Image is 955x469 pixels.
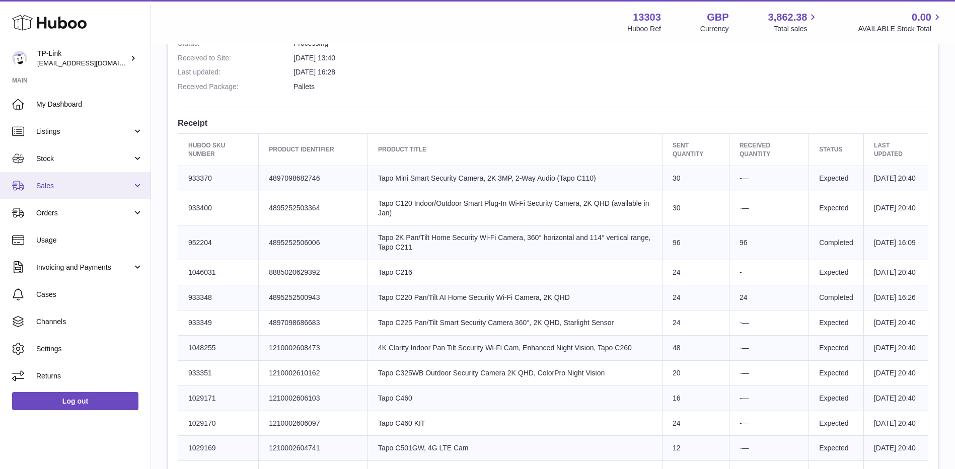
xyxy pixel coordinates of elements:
[368,335,663,360] td: 4K Clarity Indoor Pan Tilt Security Wi-Fi Cam, Enhanced Night Vision, Tapo C260
[729,310,809,335] td: -—
[729,335,809,360] td: -—
[36,344,143,354] span: Settings
[729,260,809,285] td: -—
[863,285,928,310] td: [DATE] 16:26
[768,11,807,24] span: 3,862.38
[178,285,259,310] td: 933348
[368,225,663,260] td: Tapo 2K Pan/Tilt Home Security Wi-Fi Camera, 360° horizontal and 114° vertical range, Tapo C211
[259,335,368,360] td: 1210002608473
[37,59,148,67] span: [EMAIL_ADDRESS][DOMAIN_NAME]
[863,411,928,436] td: [DATE] 20:40
[663,191,729,225] td: 30
[809,191,864,225] td: Expected
[707,11,728,24] strong: GBP
[863,191,928,225] td: [DATE] 20:40
[729,191,809,225] td: -—
[858,24,943,34] span: AVAILABLE Stock Total
[663,285,729,310] td: 24
[627,24,661,34] div: Huboo Ref
[729,411,809,436] td: -—
[663,310,729,335] td: 24
[178,260,259,285] td: 1046031
[36,100,143,109] span: My Dashboard
[368,385,663,411] td: Tapo C460
[663,225,729,260] td: 96
[259,411,368,436] td: 1210002606097
[663,360,729,385] td: 20
[663,436,729,461] td: 12
[729,225,809,260] td: 96
[729,134,809,166] th: Received Quantity
[809,225,864,260] td: Completed
[12,51,27,66] img: gaby.chen@tp-link.com
[809,134,864,166] th: Status
[36,290,143,299] span: Cases
[259,225,368,260] td: 4895252506006
[36,317,143,327] span: Channels
[259,260,368,285] td: 8885020629392
[863,166,928,191] td: [DATE] 20:40
[36,263,132,272] span: Invoicing and Payments
[368,360,663,385] td: Tapo C325WB Outdoor Security Camera 2K QHD, ColorPro Night Vision
[663,335,729,360] td: 48
[178,385,259,411] td: 1029171
[178,191,259,225] td: 933400
[663,260,729,285] td: 24
[729,285,809,310] td: 24
[809,385,864,411] td: Expected
[178,82,293,92] dt: Received Package:
[368,134,663,166] th: Product title
[259,191,368,225] td: 4895252503364
[12,392,138,410] a: Log out
[293,82,928,92] dd: Pallets
[178,360,259,385] td: 933351
[774,24,819,34] span: Total sales
[729,436,809,461] td: -—
[178,67,293,77] dt: Last updated:
[178,166,259,191] td: 933370
[368,411,663,436] td: Tapo C460 KIT
[729,360,809,385] td: -—
[368,191,663,225] td: Tapo C120 Indoor/Outdoor Smart Plug-In Wi-Fi Security Camera, 2K QHD (available in Jan)
[259,310,368,335] td: 4897098686683
[259,134,368,166] th: Product Identifier
[912,11,931,24] span: 0.00
[663,134,729,166] th: Sent Quantity
[36,181,132,191] span: Sales
[700,24,729,34] div: Currency
[809,360,864,385] td: Expected
[663,411,729,436] td: 24
[368,166,663,191] td: Tapo Mini Smart Security Camera, 2K 3MP, 2-Way Audio (Tapo C110)
[809,260,864,285] td: Expected
[368,260,663,285] td: Tapo C216
[863,225,928,260] td: [DATE] 16:09
[178,335,259,360] td: 1048255
[863,360,928,385] td: [DATE] 20:40
[36,208,132,218] span: Orders
[178,134,259,166] th: Huboo SKU Number
[368,285,663,310] td: Tapo C220 Pan/Tilt AI Home Security Wi-Fi Camera, 2K QHD
[863,335,928,360] td: [DATE] 20:40
[863,385,928,411] td: [DATE] 20:40
[36,236,143,245] span: Usage
[633,11,661,24] strong: 13303
[368,436,663,461] td: Tapo C501GW, 4G LTE Cam
[293,53,928,63] dd: [DATE] 13:40
[178,411,259,436] td: 1029170
[178,436,259,461] td: 1029169
[863,260,928,285] td: [DATE] 20:40
[36,154,132,164] span: Stock
[809,436,864,461] td: Expected
[37,49,128,68] div: TP-Link
[663,166,729,191] td: 30
[809,166,864,191] td: Expected
[178,53,293,63] dt: Received to Site:
[259,436,368,461] td: 1210002604741
[729,385,809,411] td: -—
[178,225,259,260] td: 952204
[768,11,819,34] a: 3,862.38 Total sales
[293,67,928,77] dd: [DATE] 16:28
[809,310,864,335] td: Expected
[259,166,368,191] td: 4897098682746
[178,310,259,335] td: 933349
